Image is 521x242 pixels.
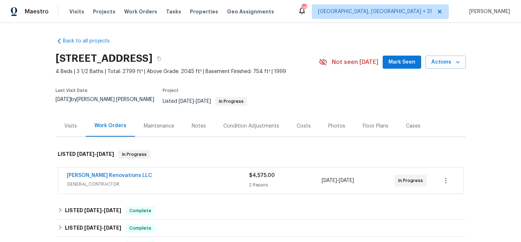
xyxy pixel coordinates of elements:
span: Work Orders [124,8,157,15]
span: [PERSON_NAME] [466,8,510,15]
span: [DATE] [104,208,121,213]
span: [DATE] [322,178,337,183]
h6: LISTED [65,206,121,215]
div: Maintenance [144,122,174,130]
span: Properties [190,8,218,15]
div: Photos [328,122,345,130]
span: In Progress [216,99,247,104]
span: Projects [93,8,115,15]
span: [DATE] [179,99,194,104]
div: Notes [192,122,206,130]
div: 2 Repairs [249,181,322,189]
span: Actions [431,58,460,67]
span: [DATE] [77,152,94,157]
div: LISTED [DATE]-[DATE]In Progress [56,143,466,166]
span: [DATE] [104,225,121,230]
span: Listed [163,99,247,104]
button: Copy Address [152,52,166,65]
div: by [PERSON_NAME] [PERSON_NAME] [56,97,163,111]
div: Work Orders [94,122,126,129]
a: [PERSON_NAME] Renovations LLC [67,173,152,178]
span: In Progress [119,151,150,158]
span: 4 Beds | 3 1/2 Baths | Total: 2799 ft² | Above Grade: 2045 ft² | Basement Finished: 754 ft² | 1999 [56,68,319,75]
span: [GEOGRAPHIC_DATA], [GEOGRAPHIC_DATA] + 31 [318,8,432,15]
div: 284 [301,4,306,12]
div: Cases [406,122,420,130]
button: Actions [426,56,466,69]
span: Tasks [166,9,181,14]
span: [DATE] [339,178,354,183]
div: Condition Adjustments [223,122,279,130]
div: LISTED [DATE]-[DATE]Complete [56,219,466,237]
span: Last Visit Date [56,88,87,93]
span: [DATE] [97,152,114,157]
span: $4,575.00 [249,173,275,178]
span: Mark Seen [388,58,415,67]
span: Project [163,88,179,93]
span: Complete [126,225,154,232]
span: Complete [126,207,154,214]
div: LISTED [DATE]-[DATE]Complete [56,202,466,219]
button: Mark Seen [383,56,421,69]
span: Visits [69,8,84,15]
span: Maestro [25,8,49,15]
span: GENERAL_CONTRACTOR [67,181,249,188]
span: Geo Assignments [227,8,274,15]
a: Back to all projects [56,37,125,45]
span: - [84,208,121,213]
h6: LISTED [58,150,114,159]
span: - [77,152,114,157]
span: [DATE] [196,99,211,104]
span: - [179,99,211,104]
h2: [STREET_ADDRESS] [56,55,152,62]
span: Not seen [DATE] [332,59,378,66]
div: Visits [64,122,77,130]
div: Floor Plans [363,122,388,130]
div: Costs [297,122,311,130]
span: - [322,177,354,184]
h6: LISTED [65,224,121,233]
span: - [84,225,121,230]
span: [DATE] [84,225,102,230]
span: In Progress [398,177,426,184]
span: [DATE] [84,208,102,213]
span: [DATE] [56,97,71,102]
